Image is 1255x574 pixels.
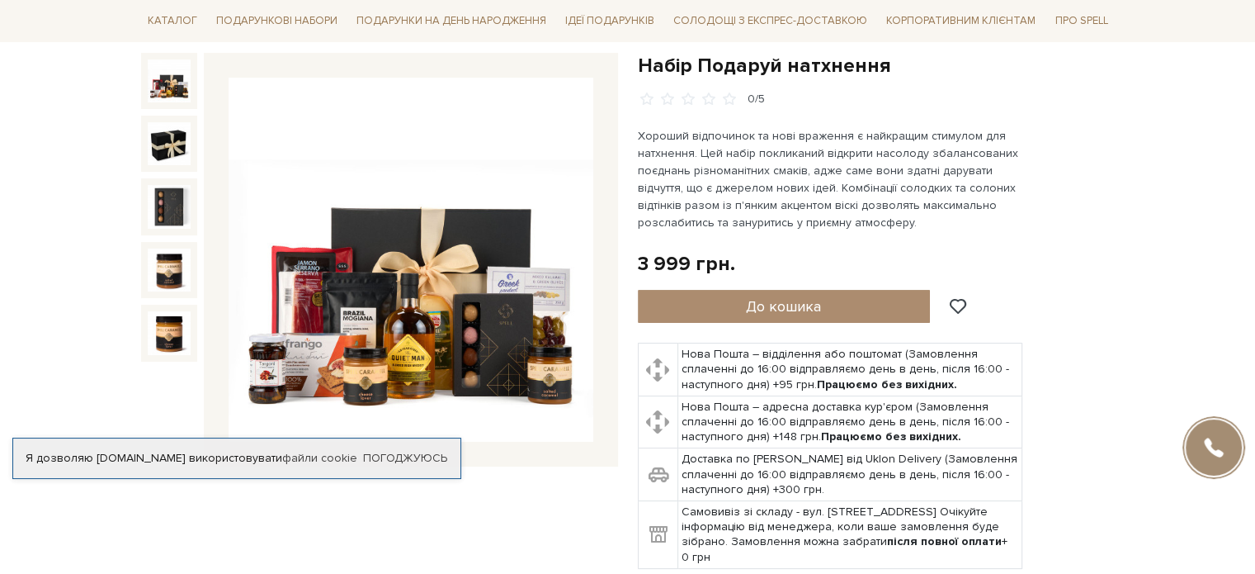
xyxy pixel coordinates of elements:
a: файли cookie [282,451,357,465]
span: Каталог [141,8,204,34]
td: Нова Пошта – адресна доставка кур'єром (Замовлення сплаченні до 16:00 відправляємо день в день, п... [677,396,1021,448]
span: Подарунки на День народження [350,8,553,34]
h1: Набір Подаруй натхнення [638,53,1115,78]
img: Набір Подаруй натхнення [148,185,191,228]
img: Набір Подаруй натхнення [148,122,191,165]
img: Набір Подаруй натхнення [148,59,191,102]
span: Подарункові набори [210,8,344,34]
a: Погоджуюсь [363,451,447,466]
b: Працюємо без вихідних. [821,429,961,444]
div: 0/5 [748,92,765,107]
div: Я дозволяю [DOMAIN_NAME] використовувати [13,451,460,466]
span: До кошика [746,297,821,315]
img: Набір Подаруй натхнення [229,78,593,443]
a: Солодощі з експрес-доставкою [667,7,874,35]
button: До кошика [638,290,931,323]
p: Хороший відпочинок та нові враження є найкращим стимулом для натхнення. Цей набір покликаний відк... [638,127,1025,231]
td: Нова Пошта – відділення або поштомат (Замовлення сплаченні до 16:00 відправляємо день в день, піс... [677,344,1021,396]
td: Доставка по [PERSON_NAME] від Uklon Delivery (Замовлення сплаченні до 16:00 відправляємо день в д... [677,448,1021,501]
span: Ідеї подарунків [559,8,661,34]
td: Самовивіз зі складу - вул. [STREET_ADDRESS] Очікуйте інформацію від менеджера, коли ваше замовлен... [677,501,1021,569]
b: після повної оплати [887,534,1002,548]
a: Корпоративним клієнтам [880,7,1042,35]
span: Про Spell [1048,8,1114,34]
b: Працюємо без вихідних. [817,377,957,391]
div: 3 999 грн. [638,251,735,277]
img: Набір Подаруй натхнення [148,311,191,354]
img: Набір Подаруй натхнення [148,249,191,292]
